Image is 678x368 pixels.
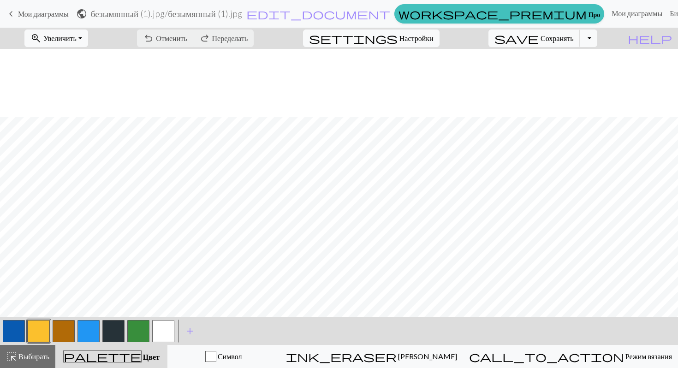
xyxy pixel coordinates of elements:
a: Мои диаграммы [608,4,666,23]
span: public [76,7,87,20]
font: Цвет [143,352,160,361]
button: SettingsНастройки [303,30,440,47]
button: Цвет [55,345,167,368]
span: call_to_action [469,350,624,363]
span: ink_eraser [286,350,397,363]
button: Режим вязания [463,345,678,368]
a: Про [394,4,605,24]
font: Про [589,10,601,18]
span: add [184,325,196,338]
a: Мои диаграммы [6,6,69,22]
span: save [494,32,539,45]
font: [PERSON_NAME] [398,352,457,361]
span: palette [64,350,141,363]
font: Символ [218,352,242,361]
button: [PERSON_NAME] [280,345,463,368]
span: edit_document [246,7,390,20]
span: keyboard_arrow_left [6,7,17,20]
span: help [628,32,672,45]
font: Сохранять [541,34,574,42]
font: / [165,8,168,19]
button: Сохранять [488,30,580,47]
font: Выбирать [18,352,49,361]
font: Увеличить [43,34,77,42]
span: highlight_alt [6,350,17,363]
font: Настройки [399,34,434,42]
span: workspace_premium [398,7,587,20]
font: безымянный (1).jpg [168,8,242,19]
button: Увеличить [24,30,88,47]
font: Мои диаграммы [612,9,662,18]
span: settings [309,32,398,45]
font: безымянный (1).jpg [91,8,165,19]
font: Режим вязания [625,352,672,361]
span: zoom_in [30,32,42,45]
font: Мои диаграммы [18,9,69,18]
i: Settings [309,33,398,44]
button: Символ [167,345,280,368]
